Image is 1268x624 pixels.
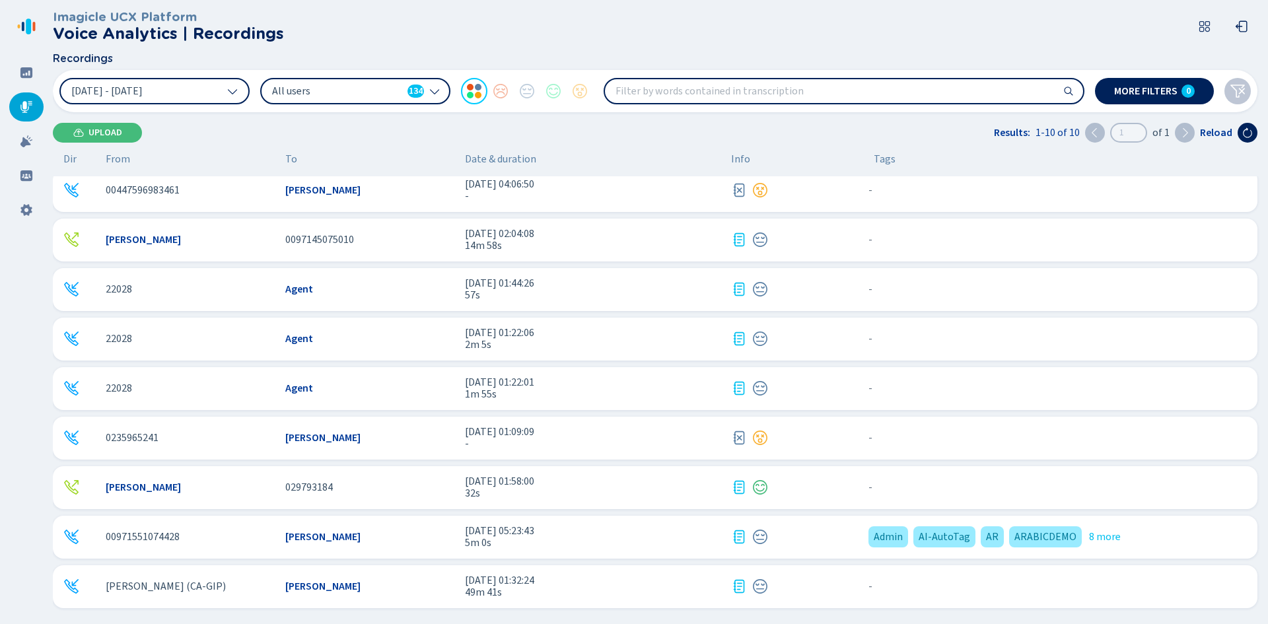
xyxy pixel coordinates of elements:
svg: telephone-inbound [63,380,79,396]
span: Info [731,153,750,165]
span: Recordings [53,53,113,65]
span: [DATE] 05:23:43 [465,525,721,537]
svg: telephone-inbound [63,281,79,297]
div: Admin [868,526,908,547]
span: ARABICDEMO [1014,529,1076,545]
span: [DATE] 01:44:26 [465,277,721,289]
span: [PERSON_NAME] [285,580,361,592]
span: 00971551074428 [106,531,180,543]
span: Tags [874,153,896,165]
svg: telephone-inbound [63,430,79,446]
svg: journal-text [731,331,747,347]
svg: cloud-upload [73,127,84,138]
div: Incoming call [63,182,79,198]
button: Reload the current page [1238,123,1257,143]
div: Groups [9,161,44,190]
span: 0 [1186,86,1191,96]
span: 57s [465,289,721,301]
span: 2m 5s [465,339,721,351]
span: Results: [994,127,1030,139]
span: No tags assigned [868,481,872,493]
span: AI-AutoTag [919,529,970,545]
button: [DATE] - [DATE] [59,78,250,104]
svg: journal-x [731,430,747,446]
div: Alarms [9,127,44,156]
span: [DATE] 04:06:50 [465,178,721,190]
span: [DATE] 01:32:24 [465,574,721,586]
svg: icon-emoji-neutral [752,232,768,248]
button: Next page [1175,123,1195,143]
div: Incoming call [63,331,79,347]
div: Transcription available [731,232,747,248]
span: 0235965241 [106,432,158,444]
svg: search [1063,86,1074,96]
div: Dashboard [9,58,44,87]
span: Dir [63,153,77,165]
span: [DATE] 01:58:00 [465,475,721,487]
span: 32s [465,487,721,499]
svg: icon-emoji-dizzy [752,430,768,446]
svg: journal-text [731,578,747,594]
span: 0097145075010 [285,234,354,246]
div: Incoming call [63,430,79,446]
button: Previous page [1085,123,1105,143]
div: ARABICDEMO [1009,526,1082,547]
span: No tags assigned [868,234,872,246]
button: Upload [53,123,142,143]
div: Neutral sentiment [752,529,768,545]
span: No tags assigned [868,184,872,196]
svg: icon-emoji-neutral [752,281,768,297]
div: AI-AutoTag [913,526,975,547]
span: - [465,438,721,450]
span: No tags assigned [868,382,872,394]
span: AR [986,529,999,545]
span: Date & duration [465,153,721,165]
svg: telephone-inbound [63,331,79,347]
svg: chevron-down [227,86,238,96]
div: Neutral sentiment [752,281,768,297]
div: Transcription available [731,380,747,396]
svg: icon-emoji-neutral [752,331,768,347]
span: [DATE] 01:09:09 [465,426,721,438]
svg: groups-filled [20,169,33,182]
svg: box-arrow-left [1235,20,1248,33]
span: [PERSON_NAME] (CA-GIP) [106,580,226,592]
div: Settings [9,195,44,225]
span: 00447596983461 [106,184,180,196]
span: From [106,153,130,165]
div: Neutral sentiment [752,380,768,396]
span: 1-10 of 10 [1036,127,1080,139]
span: All users [272,84,402,98]
svg: arrow-clockwise [1242,127,1253,138]
span: 49m 41s [465,586,721,598]
svg: journal-text [731,479,747,495]
span: [DATE] 01:22:06 [465,327,721,339]
span: 14m 58s [465,240,721,252]
div: Outgoing call [63,232,79,248]
div: Transcription available [731,529,747,545]
span: 029793184 [285,481,333,493]
div: Incoming call [63,529,79,545]
span: Reload [1200,127,1232,139]
svg: journal-text [731,232,747,248]
span: 5m 0s [465,537,721,549]
svg: icon-emoji-dizzy [752,182,768,198]
div: Neutral sentiment [752,331,768,347]
svg: icon-emoji-smile [752,479,768,495]
span: of 1 [1152,127,1170,139]
span: Admin [874,529,903,545]
svg: journal-x [731,182,747,198]
span: 134 [409,85,423,98]
div: Transcription available [731,281,747,297]
svg: telephone-inbound [63,578,79,594]
span: [DATE] 01:22:01 [465,376,721,388]
div: Neutral sentiment [752,578,768,594]
div: Incoming call [63,281,79,297]
button: 8 more [1078,524,1131,550]
svg: alarm-filled [20,135,33,148]
span: [PERSON_NAME] [285,184,361,196]
div: Transcription unavailable due to an error [752,430,768,446]
svg: journal-text [731,529,747,545]
span: Agent [285,333,313,345]
span: 1m 55s [465,388,721,400]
